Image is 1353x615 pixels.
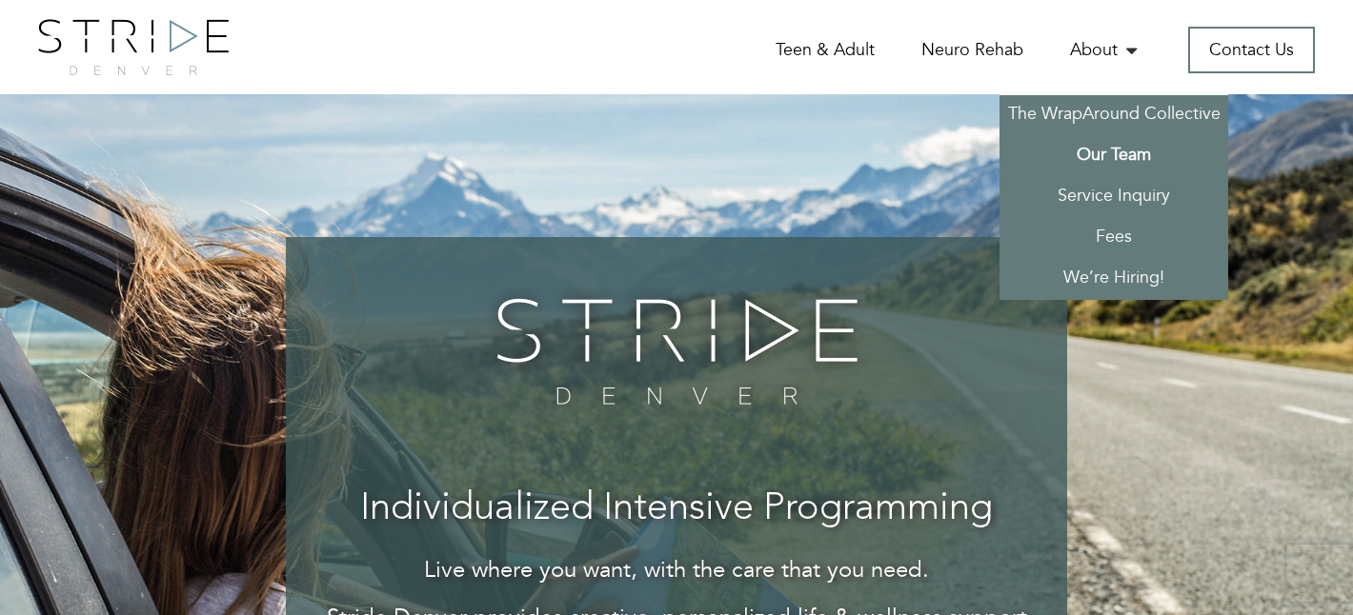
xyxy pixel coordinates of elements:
[921,38,1023,62] a: Neuro Rehab
[1070,38,1141,62] a: About
[1188,27,1315,73] a: Contact Us
[38,19,229,75] img: logo.png
[1000,218,1228,259] a: Fees
[1000,177,1228,218] a: Service Inquiry
[1000,136,1228,177] a: Our Team
[776,38,875,62] a: Teen & Adult
[1000,95,1228,136] a: The WrapAround Collective
[324,488,1029,530] h3: Individualized Intensive Programming
[324,554,1029,586] p: Live where you want, with the care that you need.
[484,285,870,418] img: banner-logo.png
[1000,259,1228,300] a: We’re Hiring!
